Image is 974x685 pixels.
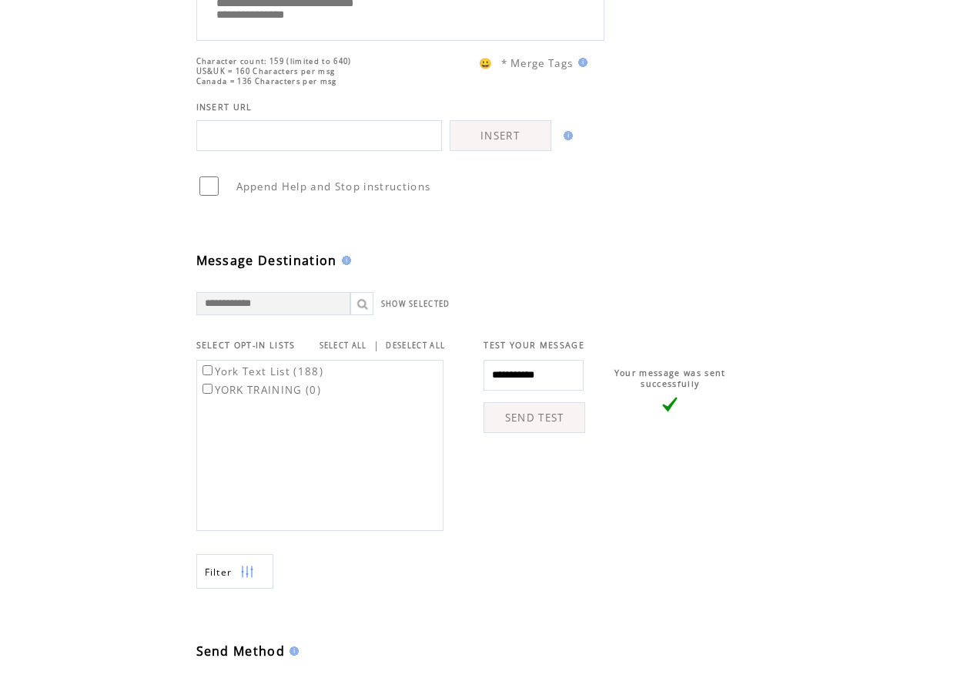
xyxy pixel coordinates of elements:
[484,402,585,433] a: SEND TEST
[205,566,233,579] span: Show filters
[479,56,493,70] span: 😀
[236,180,431,193] span: Append Help and Stop instructions
[386,341,445,351] a: DESELECT ALL
[202,384,213,394] input: YORK TRAINING (0)
[196,56,352,66] span: Character count: 159 (limited to 640)
[484,340,584,351] span: TEST YOUR MESSAGE
[559,131,573,140] img: help.gif
[662,397,678,412] img: vLarge.png
[196,554,273,589] a: Filter
[196,66,336,76] span: US&UK = 160 Characters per msg
[196,340,296,351] span: SELECT OPT-IN LISTS
[240,555,254,589] img: filters.png
[450,120,551,151] a: INSERT
[285,646,299,656] img: help.gif
[196,252,337,269] span: Message Destination
[501,56,574,70] span: * Merge Tags
[199,383,322,397] label: YORK TRAINING (0)
[320,341,367,351] a: SELECT ALL
[381,299,450,309] a: SHOW SELECTED
[196,76,337,86] span: Canada = 136 Characters per msg
[202,365,213,375] input: York Text List (188)
[196,643,286,660] span: Send Method
[574,58,587,67] img: help.gif
[373,338,380,352] span: |
[614,368,726,389] span: Your message was sent successfully
[196,102,253,112] span: INSERT URL
[337,256,351,265] img: help.gif
[199,364,324,378] label: York Text List (188)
